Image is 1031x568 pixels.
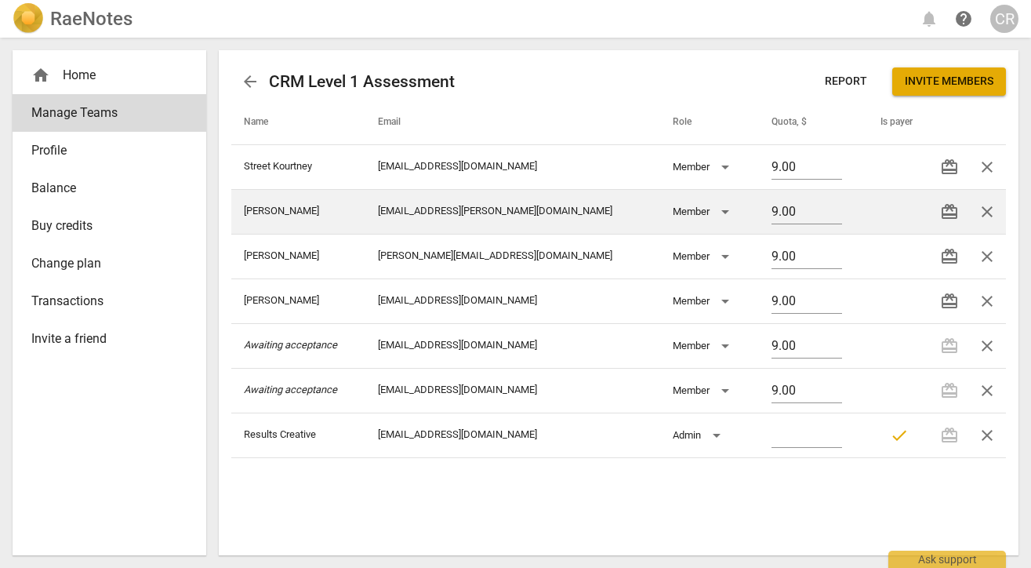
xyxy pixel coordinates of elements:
[931,282,968,320] button: Transfer credits
[231,234,365,279] td: [PERSON_NAME]
[673,199,735,224] div: Member
[13,169,206,207] a: Balance
[13,282,206,320] a: Transactions
[244,339,337,351] i: Awaiting acceptance
[13,245,206,282] a: Change plan
[31,254,175,273] span: Change plan
[365,323,660,368] td: [EMAIL_ADDRESS][DOMAIN_NAME]
[365,144,660,189] td: [EMAIL_ADDRESS][DOMAIN_NAME]
[978,202,997,221] span: close
[31,330,175,348] span: Invite a friend
[13,3,133,35] a: LogoRaeNotes
[269,72,455,92] h2: CRM Level 1 Assessment
[868,100,918,144] th: Is payer
[931,193,968,231] button: Transfer credits
[940,202,959,221] span: redeem
[978,292,997,311] span: close
[931,148,968,186] button: Transfer credits
[978,337,997,355] span: close
[378,116,419,129] span: Email
[13,94,206,132] a: Manage Teams
[673,378,735,403] div: Member
[905,74,993,89] span: Invite members
[931,238,968,275] button: Transfer credits
[31,141,175,160] span: Profile
[13,132,206,169] a: Profile
[365,368,660,413] td: [EMAIL_ADDRESS][DOMAIN_NAME]
[231,189,365,234] td: [PERSON_NAME]
[673,289,735,314] div: Member
[880,417,918,454] button: Payer
[673,423,726,448] div: Admin
[771,116,826,129] span: Quota, $
[812,67,880,96] button: Report
[890,426,909,445] span: check
[825,74,867,89] span: Report
[31,179,175,198] span: Balance
[13,3,44,35] img: Logo
[940,247,959,266] span: redeem
[13,207,206,245] a: Buy credits
[244,384,337,395] i: Awaiting acceptance
[673,333,735,359] div: Member
[949,5,978,33] a: Help
[31,292,175,311] span: Transactions
[978,158,997,177] span: close
[954,9,973,28] span: help
[978,381,997,400] span: close
[231,413,365,457] td: Results Creative
[231,279,365,323] td: [PERSON_NAME]
[990,5,1018,33] button: CR
[50,8,133,30] h2: RaeNotes
[888,551,1006,568] div: Ask support
[31,66,50,85] span: home
[978,247,997,266] span: close
[673,155,735,180] div: Member
[31,217,175,235] span: Buy credits
[365,234,660,279] td: [PERSON_NAME][EMAIL_ADDRESS][DOMAIN_NAME]
[940,158,959,177] span: redeem
[13,320,206,358] a: Invite a friend
[892,67,1006,96] button: Invite members
[365,413,660,457] td: [EMAIL_ADDRESS][DOMAIN_NAME]
[365,279,660,323] td: [EMAIL_ADDRESS][DOMAIN_NAME]
[673,116,710,129] span: Role
[244,116,287,129] span: Name
[673,244,735,269] div: Member
[31,104,175,122] span: Manage Teams
[13,56,206,94] div: Home
[978,426,997,445] span: close
[231,144,365,189] td: Street Kourtney
[365,189,660,234] td: [EMAIL_ADDRESS][PERSON_NAME][DOMAIN_NAME]
[940,292,959,311] span: redeem
[31,66,175,85] div: Home
[241,72,260,91] span: arrow_back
